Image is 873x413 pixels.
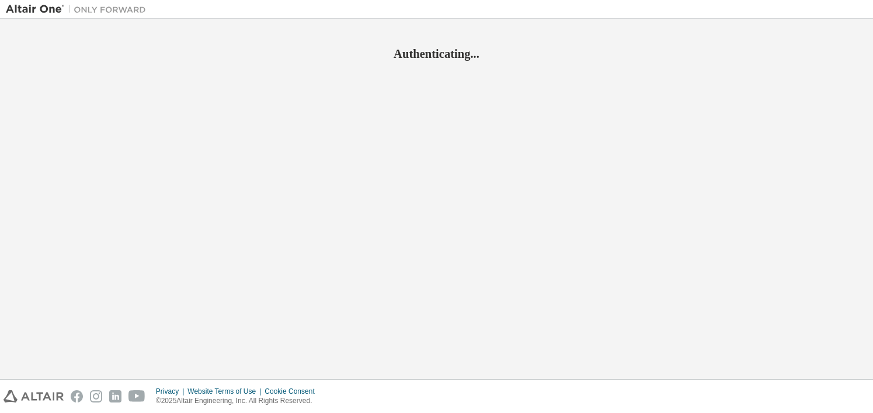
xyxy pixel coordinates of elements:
[71,390,83,402] img: facebook.svg
[109,390,121,402] img: linkedin.svg
[6,4,152,15] img: Altair One
[128,390,145,402] img: youtube.svg
[265,387,321,396] div: Cookie Consent
[156,387,187,396] div: Privacy
[6,46,867,61] h2: Authenticating...
[156,396,322,406] p: © 2025 Altair Engineering, Inc. All Rights Reserved.
[4,390,64,402] img: altair_logo.svg
[90,390,102,402] img: instagram.svg
[187,387,265,396] div: Website Terms of Use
